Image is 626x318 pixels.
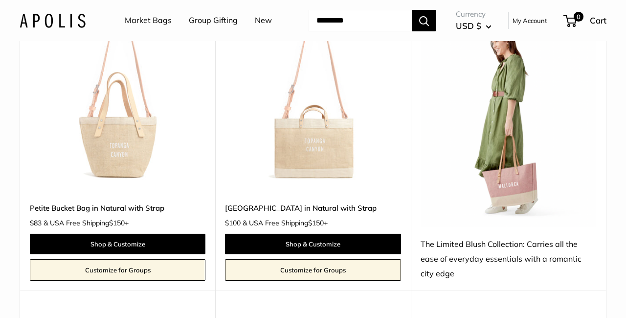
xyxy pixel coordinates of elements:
[412,10,436,31] button: Search
[421,237,596,281] div: The Limited Blush Collection: Carries all the ease of everyday essentials with a romantic city edge
[109,219,125,227] span: $150
[456,18,492,34] button: USD $
[590,15,606,25] span: Cart
[456,7,492,21] span: Currency
[564,13,606,28] a: 0 Cart
[255,13,272,28] a: New
[30,202,205,214] a: Petite Bucket Bag in Natural with Strap
[20,13,86,27] img: Apolis
[189,13,238,28] a: Group Gifting
[30,234,205,254] a: Shop & Customize
[44,220,129,226] span: & USA Free Shipping +
[225,259,401,281] a: Customize for Groups
[225,234,401,254] a: Shop & Customize
[421,11,596,227] img: The Limited Blush Collection: Carries all the ease of everyday essentials with a romantic city edge
[225,202,401,214] a: [GEOGRAPHIC_DATA] in Natural with Strap
[30,11,205,187] a: Petite Bucket Bag in Natural with StrapPetite Bucket Bag in Natural with Strap
[225,219,241,227] span: $100
[8,281,105,310] iframe: Sign Up via Text for Offers
[243,220,328,226] span: & USA Free Shipping +
[225,11,401,187] a: East West Bag in Natural with StrapEast West Bag in Natural with Strap
[513,15,547,26] a: My Account
[309,10,412,31] input: Search...
[30,219,42,227] span: $83
[225,11,401,187] img: East West Bag in Natural with Strap
[125,13,172,28] a: Market Bags
[30,259,205,281] a: Customize for Groups
[30,11,205,187] img: Petite Bucket Bag in Natural with Strap
[308,219,324,227] span: $150
[456,21,481,31] span: USD $
[574,12,583,22] span: 0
